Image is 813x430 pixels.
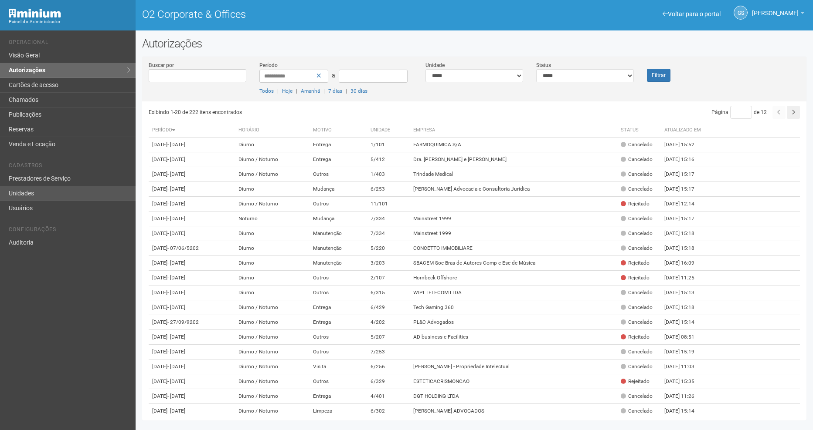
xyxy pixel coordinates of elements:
[149,256,235,271] td: [DATE]
[310,123,367,138] th: Motivo
[367,286,410,300] td: 6/315
[310,152,367,167] td: Entrega
[410,271,617,286] td: Hornbeck Offshore
[367,404,410,419] td: 6/302
[310,300,367,315] td: Entrega
[621,274,650,282] div: Rejeitado
[410,212,617,226] td: Mainstreet 1999
[410,226,617,241] td: Mainstreet 1999
[410,300,617,315] td: Tech Gaming 360
[149,226,235,241] td: [DATE]
[661,256,709,271] td: [DATE] 16:09
[149,389,235,404] td: [DATE]
[149,152,235,167] td: [DATE]
[367,359,410,374] td: 6/256
[167,289,185,296] span: - [DATE]
[235,374,310,389] td: Diurno / Noturno
[167,334,185,340] span: - [DATE]
[410,138,617,152] td: FARMOQUIMICA S/A
[142,37,806,50] h2: Autorizações
[367,345,410,359] td: 7/253
[167,363,185,370] span: - [DATE]
[149,286,235,300] td: [DATE]
[310,389,367,404] td: Entrega
[621,378,650,385] div: Rejeitado
[661,197,709,212] td: [DATE] 12:14
[621,171,653,178] div: Cancelado
[235,226,310,241] td: Diurno
[323,88,325,94] span: |
[661,182,709,197] td: [DATE] 15:17
[367,315,410,330] td: 4/202
[167,186,185,192] span: - [DATE]
[661,123,709,138] th: Atualizado em
[167,319,199,325] span: - 27/09/9202
[410,256,617,271] td: SBACEM Soc Bras de Autores Comp e Esc de Música
[259,88,274,94] a: Todos
[661,212,709,226] td: [DATE] 15:17
[711,109,767,115] span: Página de 12
[410,374,617,389] td: ESTETICACRISMONCAO
[310,374,367,389] td: Outros
[9,18,129,26] div: Painel do Administrador
[301,88,320,94] a: Amanhã
[621,259,650,267] div: Rejeitado
[310,345,367,359] td: Outros
[149,123,235,138] th: Período
[734,6,748,20] a: GS
[661,374,709,389] td: [DATE] 15:35
[310,271,367,286] td: Outros
[617,123,661,138] th: Status
[310,226,367,241] td: Manutenção
[752,11,804,18] a: [PERSON_NAME]
[310,315,367,330] td: Entrega
[167,156,185,162] span: - [DATE]
[661,152,709,167] td: [DATE] 15:16
[310,404,367,419] td: Limpeza
[167,275,185,281] span: - [DATE]
[149,345,235,359] td: [DATE]
[663,10,721,17] a: Voltar para o portal
[621,156,653,163] div: Cancelado
[621,393,653,400] div: Cancelado
[9,9,61,18] img: Minium
[235,256,310,271] td: Diurno
[661,271,709,286] td: [DATE] 11:25
[235,330,310,345] td: Diurno / Noturno
[149,359,235,374] td: [DATE]
[277,88,279,94] span: |
[661,315,709,330] td: [DATE] 15:14
[410,315,617,330] td: PL&C Advogados
[367,197,410,212] td: 11/101
[410,286,617,300] td: WIPI TELECOM LTDA
[661,138,709,152] td: [DATE] 15:52
[661,241,709,256] td: [DATE] 15:18
[235,152,310,167] td: Diurno / Noturno
[167,171,185,177] span: - [DATE]
[661,359,709,374] td: [DATE] 11:03
[367,138,410,152] td: 1/101
[167,393,185,399] span: - [DATE]
[310,359,367,374] td: Visita
[661,345,709,359] td: [DATE] 15:19
[142,9,468,20] h1: O2 Corporate & Offices
[346,88,347,94] span: |
[235,404,310,419] td: Diurno / Noturno
[310,197,367,212] td: Outros
[235,315,310,330] td: Diurno / Noturno
[410,241,617,256] td: CONCETTO IMMOBILIARE
[296,88,297,94] span: |
[752,1,799,17] span: Gabriela Souza
[149,167,235,182] td: [DATE]
[661,167,709,182] td: [DATE] 15:17
[328,88,342,94] a: 7 dias
[167,245,199,251] span: - 07/06/5202
[425,61,445,69] label: Unidade
[410,152,617,167] td: Dra. [PERSON_NAME] e [PERSON_NAME]
[259,61,278,69] label: Período
[410,389,617,404] td: DGT HOLDING LTDA
[310,182,367,197] td: Mudança
[149,374,235,389] td: [DATE]
[235,300,310,315] td: Diurno / Noturno
[149,330,235,345] td: [DATE]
